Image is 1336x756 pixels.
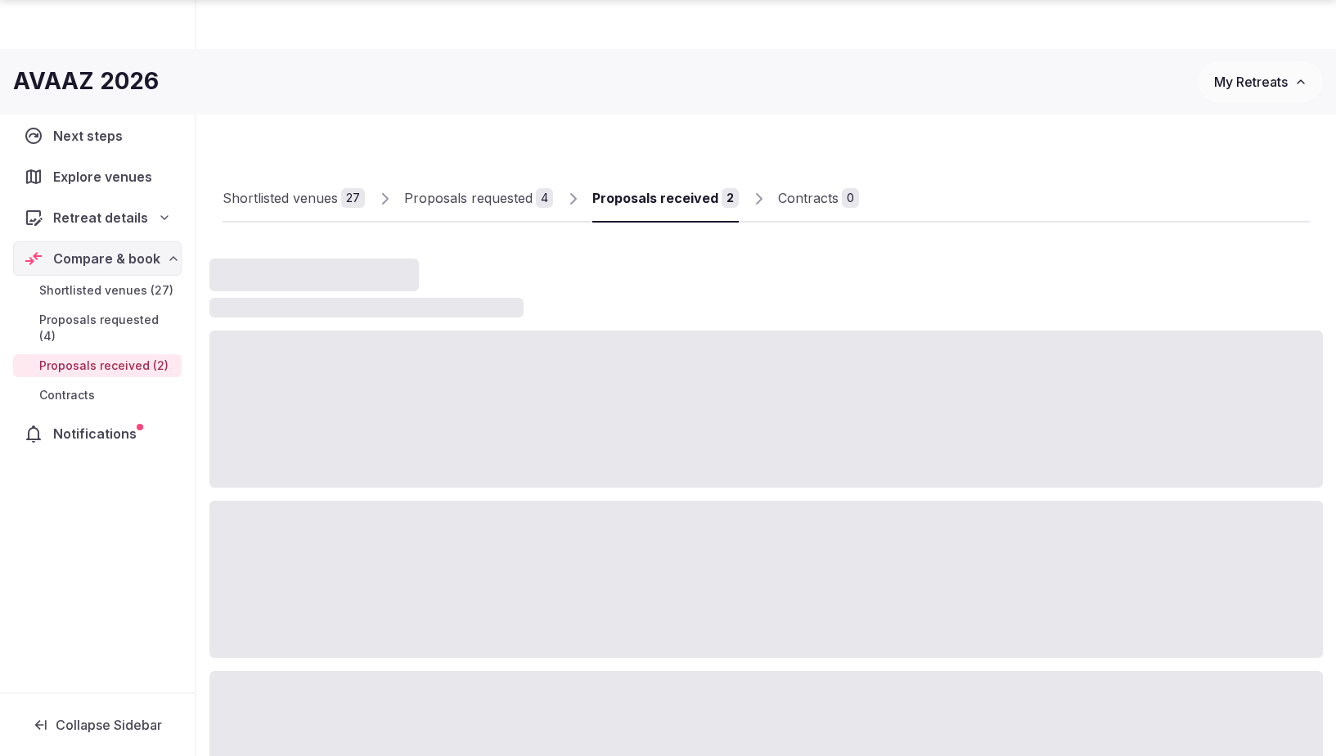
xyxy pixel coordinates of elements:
span: Proposals received (2) [39,358,169,374]
span: Collapse Sidebar [56,717,162,733]
div: Proposals received [592,188,718,208]
a: Proposals received2 [592,175,739,223]
a: Shortlisted venues (27) [13,279,182,302]
span: Compare & book [53,249,160,268]
a: Explore venues [13,160,182,194]
a: Proposals received (2) [13,354,182,377]
div: 27 [341,188,365,208]
div: Contracts [778,188,839,208]
div: Shortlisted venues [223,188,338,208]
a: Notifications [13,416,182,451]
button: My Retreats [1199,61,1323,102]
h1: AVAAZ 2026 [13,65,159,97]
span: Notifications [53,424,143,443]
div: Proposals requested [404,188,533,208]
span: Next steps [53,126,129,146]
span: Proposals requested (4) [39,312,175,344]
div: 2 [722,188,739,208]
button: Collapse Sidebar [13,707,182,743]
span: My Retreats [1214,74,1288,90]
div: 0 [842,188,859,208]
a: Contracts0 [778,175,859,223]
span: Contracts [39,387,95,403]
a: Next steps [13,119,182,153]
span: Explore venues [53,167,159,187]
a: Proposals requested (4) [13,308,182,348]
a: Shortlisted venues27 [223,175,365,223]
a: Contracts [13,384,182,407]
span: Retreat details [53,208,148,227]
a: Proposals requested4 [404,175,553,223]
span: Shortlisted venues (27) [39,282,173,299]
div: 4 [536,188,553,208]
